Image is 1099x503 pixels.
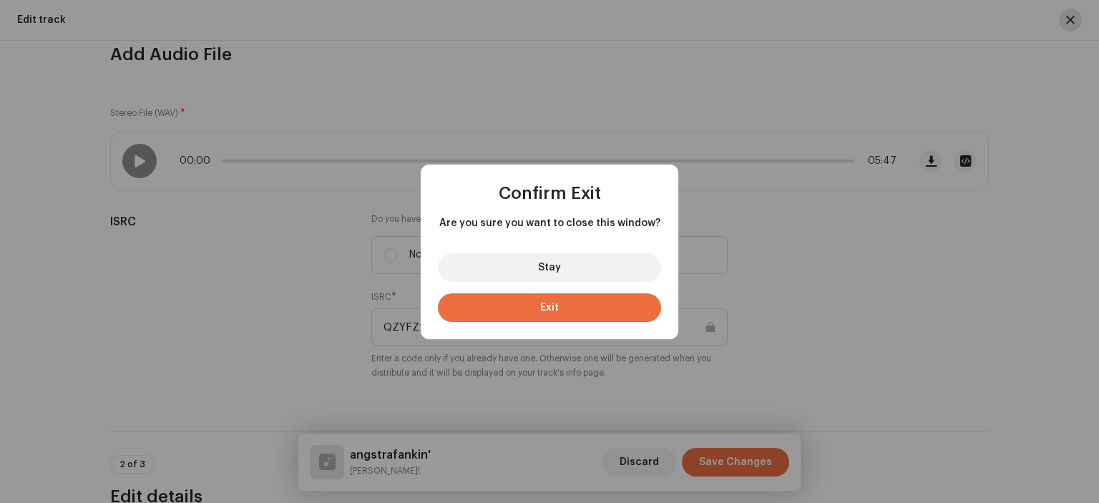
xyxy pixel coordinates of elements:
span: Exit [540,303,559,313]
span: Are you sure you want to close this window? [438,216,661,230]
button: Exit [438,293,661,322]
span: Stay [538,263,561,273]
span: Confirm Exit [499,185,601,202]
button: Stay [438,253,661,282]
